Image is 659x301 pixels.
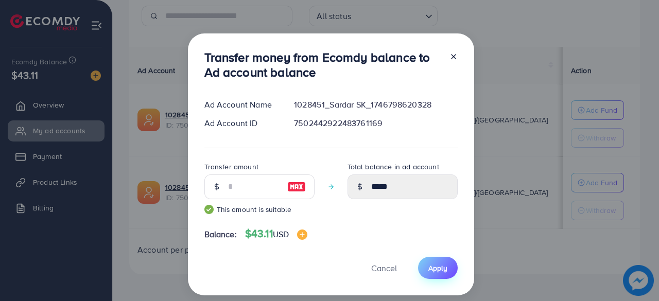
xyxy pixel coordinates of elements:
span: Balance: [204,228,237,240]
span: USD [273,228,289,240]
button: Apply [418,257,458,279]
div: Ad Account Name [196,99,286,111]
small: This amount is suitable [204,204,315,215]
span: Cancel [371,262,397,274]
h4: $43.11 [245,227,307,240]
div: 1028451_Sardar SK_1746798620328 [286,99,465,111]
img: image [287,181,306,193]
div: Ad Account ID [196,117,286,129]
img: guide [204,205,214,214]
img: image [297,229,307,240]
label: Transfer amount [204,162,258,172]
span: Apply [428,263,447,273]
h3: Transfer money from Ecomdy balance to Ad account balance [204,50,441,80]
label: Total balance in ad account [348,162,439,172]
div: 7502442922483761169 [286,117,465,129]
button: Cancel [358,257,410,279]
